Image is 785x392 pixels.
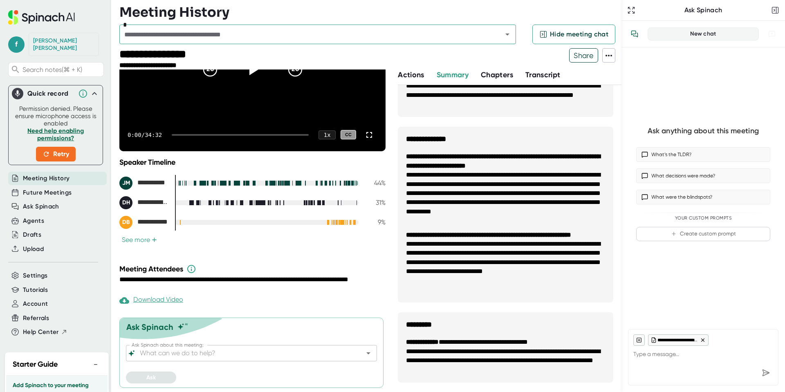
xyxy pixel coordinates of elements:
span: f [8,36,25,53]
span: Retry [43,149,69,159]
div: Dean Bourque [119,216,168,229]
div: DB [119,216,132,229]
button: Agents [23,216,44,226]
div: Ask Spinach [637,6,769,14]
button: Tutorials [23,285,48,295]
button: Create custom prompt [636,227,770,241]
div: JM [119,177,132,190]
button: Drafts [23,230,41,240]
button: − [90,358,101,370]
button: What were the blindspots? [636,190,770,204]
button: Future Meetings [23,188,72,197]
button: Open [363,347,374,359]
button: View conversation history [626,26,643,42]
div: Send message [758,365,773,380]
button: Referrals [23,314,49,323]
button: What decisions were made? [636,168,770,183]
button: Summary [437,69,469,81]
button: Settings [23,271,48,280]
span: Search notes (⌘ + K) [22,66,101,74]
span: Summary [437,70,469,79]
span: Transcript [525,70,561,79]
div: Ask anything about this meeting [648,126,759,136]
div: New chat [653,30,754,38]
button: Meeting History [23,174,70,183]
h3: Meeting History [119,4,229,20]
div: DH [119,196,132,209]
div: Quick record [27,90,74,98]
button: Help Center [23,327,67,337]
button: What’s the TLDR? [636,147,770,162]
div: CC [341,130,356,139]
div: Speaker Timeline [119,158,386,167]
span: + [152,237,157,243]
button: Retry [36,147,76,161]
button: Ask Spinach [23,202,59,211]
span: Hide meeting chat [550,29,608,39]
button: Upload [23,244,44,254]
button: Account [23,299,48,309]
div: 9 % [365,218,386,226]
input: What can we do to help? [138,347,350,359]
a: Need help enabling permissions? [27,127,84,142]
span: Ask [146,374,156,381]
span: Chapters [481,70,513,79]
button: Transcript [525,69,561,81]
button: Ask [126,372,176,383]
div: 44 % [365,179,386,187]
h2: Starter Guide [13,359,58,370]
div: Froylan Morales [33,37,94,52]
div: Danny Hartley [119,196,168,209]
button: Share [569,48,598,63]
button: Expand to Ask Spinach page [626,4,637,16]
div: 0:00 / 34:32 [128,132,162,138]
div: 1 x [318,130,336,139]
div: Quick record [12,85,99,102]
div: Ask Spinach [126,322,173,332]
span: Actions [398,70,424,79]
div: Jeff Morris [119,177,168,190]
div: Meeting Attendees [119,264,388,274]
button: Close conversation sidebar [769,4,781,16]
span: Share [570,48,598,63]
button: Hide meeting chat [532,25,615,44]
button: See more+ [119,235,159,244]
button: Open [502,29,513,40]
span: Help Center [23,327,59,337]
button: Actions [398,69,424,81]
h3: Add Spinach to your meeting [13,382,101,389]
div: Your Custom Prompts [636,215,770,221]
div: 31 % [365,199,386,206]
div: Download Video [119,296,183,305]
div: Permission denied. Please ensure microphone access is enabled [13,105,98,161]
button: Chapters [481,69,513,81]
